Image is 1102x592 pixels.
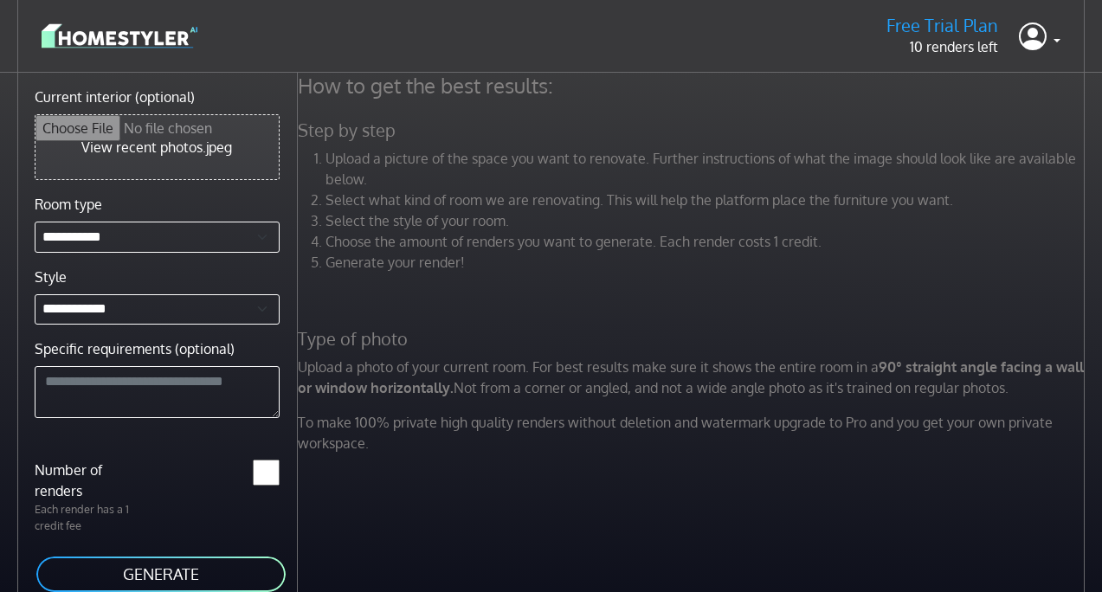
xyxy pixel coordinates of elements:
[24,501,157,534] p: Each render has a 1 credit fee
[325,190,1089,210] li: Select what kind of room we are renovating. This will help the platform place the furniture you w...
[287,328,1099,350] h5: Type of photo
[886,36,998,57] p: 10 renders left
[287,119,1099,141] h5: Step by step
[325,210,1089,231] li: Select the style of your room.
[325,231,1089,252] li: Choose the amount of renders you want to generate. Each render costs 1 credit.
[35,267,67,287] label: Style
[35,87,195,107] label: Current interior (optional)
[325,148,1089,190] li: Upload a picture of the space you want to renovate. Further instructions of what the image should...
[35,338,235,359] label: Specific requirements (optional)
[325,252,1089,273] li: Generate your render!
[287,357,1099,398] p: Upload a photo of your current room. For best results make sure it shows the entire room in a Not...
[42,21,197,51] img: logo-3de290ba35641baa71223ecac5eacb59cb85b4c7fdf211dc9aaecaaee71ea2f8.svg
[24,460,157,501] label: Number of renders
[287,412,1099,454] p: To make 100% private high quality renders without deletion and watermark upgrade to Pro and you g...
[35,194,102,215] label: Room type
[287,73,1099,99] h4: How to get the best results:
[886,15,998,36] h5: Free Trial Plan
